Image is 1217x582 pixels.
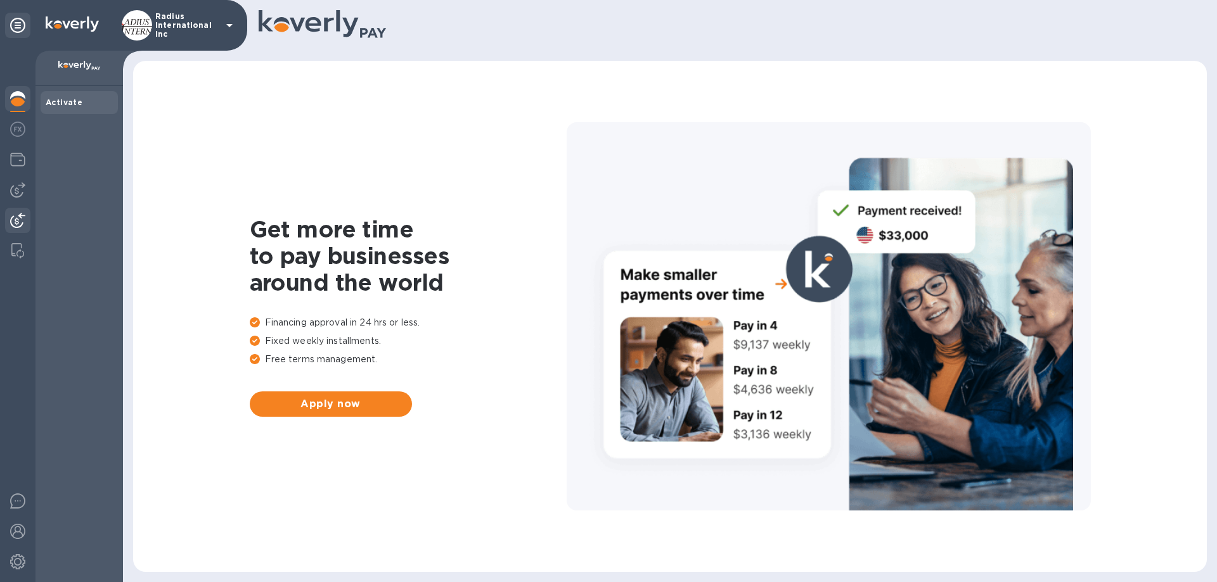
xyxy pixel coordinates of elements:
span: Apply now [260,396,402,412]
img: Logo [46,16,99,32]
b: Activate [46,98,82,107]
p: Fixed weekly installments. [250,334,567,348]
div: Unpin categories [5,13,30,38]
p: Radius International Inc [155,12,219,39]
img: Wallets [10,152,25,167]
p: Free terms management. [250,353,567,366]
p: Financing approval in 24 hrs or less. [250,316,567,329]
button: Apply now [250,391,412,417]
img: Foreign exchange [10,122,25,137]
h1: Get more time to pay businesses around the world [250,216,567,296]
